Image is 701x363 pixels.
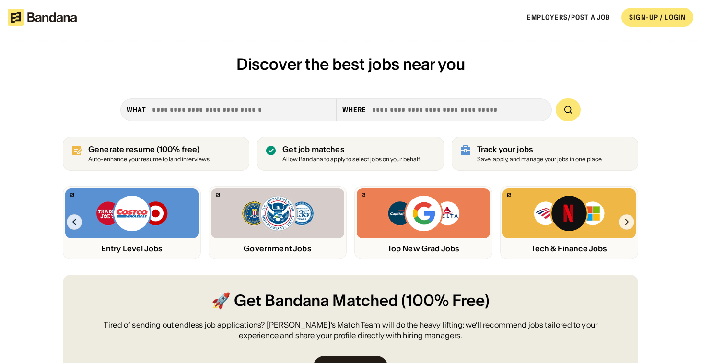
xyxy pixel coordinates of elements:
div: Get job matches [282,145,420,154]
span: (100% Free) [401,290,490,312]
div: Top New Grad Jobs [357,244,490,253]
div: Entry Level Jobs [65,244,199,253]
div: Auto-enhance your resume to land interviews [88,156,210,163]
img: Bandana logotype [8,9,77,26]
div: SIGN-UP / LOGIN [629,13,686,22]
div: Generate resume [88,145,210,154]
div: Tech & Finance Jobs [502,244,636,253]
div: what [127,105,146,114]
img: Bank of America, Netflix, Microsoft logos [533,194,606,233]
img: Capital One, Google, Delta logos [387,194,460,233]
a: Track your jobs Save, apply, and manage your jobs in one place [452,137,638,171]
a: Bandana logoBank of America, Netflix, Microsoft logosTech & Finance Jobs [500,186,638,259]
img: Bandana logo [216,193,220,197]
a: Bandana logoFBI, DHS, MWRD logosGovernment Jobs [209,186,347,259]
div: Track your jobs [477,145,602,154]
a: Employers/Post a job [527,13,610,22]
span: 🚀 Get Bandana Matched [211,290,398,312]
div: Where [342,105,367,114]
a: Get job matches Allow Bandana to apply to select jobs on your behalf [257,137,444,171]
img: Right Arrow [619,214,634,230]
a: Generate resume (100% free)Auto-enhance your resume to land interviews [63,137,249,171]
img: Left Arrow [67,214,82,230]
div: Allow Bandana to apply to select jobs on your behalf [282,156,420,163]
span: Discover the best jobs near you [236,54,465,74]
img: Bandana logo [507,193,511,197]
a: Bandana logoTrader Joe’s, Costco, Target logosEntry Level Jobs [63,186,201,259]
a: Bandana logoCapital One, Google, Delta logosTop New Grad Jobs [354,186,492,259]
div: Tired of sending out endless job applications? [PERSON_NAME]’s Match Team will do the heavy lifti... [86,319,615,341]
span: (100% free) [157,144,200,154]
img: Bandana logo [70,193,74,197]
div: Save, apply, and manage your jobs in one place [477,156,602,163]
img: FBI, DHS, MWRD logos [241,194,314,233]
img: Trader Joe’s, Costco, Target logos [95,194,168,233]
div: Government Jobs [211,244,344,253]
img: Bandana logo [362,193,365,197]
